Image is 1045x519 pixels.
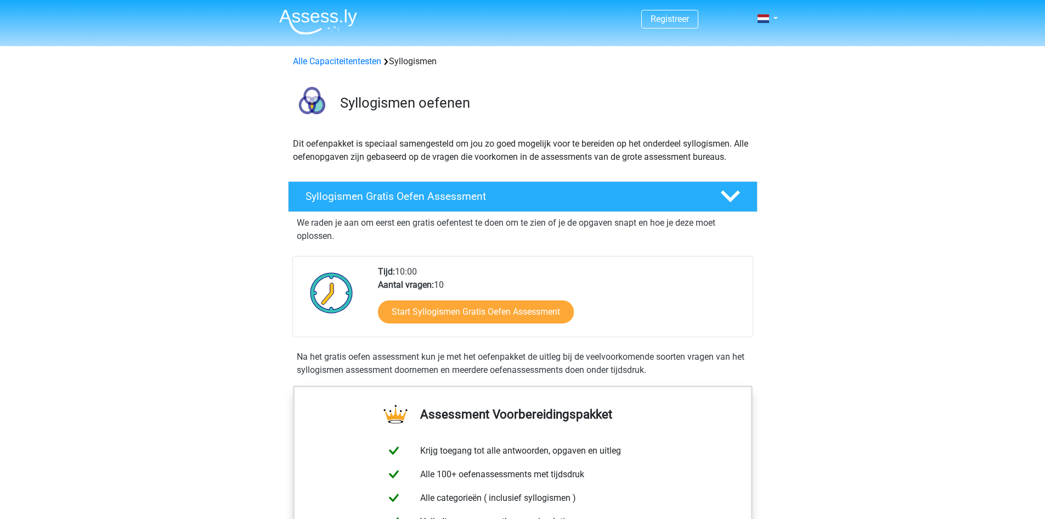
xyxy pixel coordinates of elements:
[370,265,752,337] div: 10:00 10
[293,137,753,164] p: Dit oefenpakket is speciaal samengesteld om jou zo goed mogelijk voor te bereiden op het onderdee...
[297,216,749,243] p: We raden je aan om eerst een gratis oefentest te doen om te zien of je de opgaven snapt en hoe je...
[340,94,749,111] h3: Syllogismen oefenen
[306,190,703,203] h4: Syllogismen Gratis Oefen Assessment
[293,56,381,66] a: Alle Capaciteitentesten
[279,9,357,35] img: Assessly
[651,14,689,24] a: Registreer
[378,266,395,277] b: Tijd:
[289,81,335,128] img: syllogismen
[292,350,753,377] div: Na het gratis oefen assessment kun je met het oefenpakket de uitleg bij de veelvoorkomende soorte...
[378,280,434,290] b: Aantal vragen:
[289,55,757,68] div: Syllogismen
[378,300,574,323] a: Start Syllogismen Gratis Oefen Assessment
[284,181,762,212] a: Syllogismen Gratis Oefen Assessment
[304,265,359,320] img: Klok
